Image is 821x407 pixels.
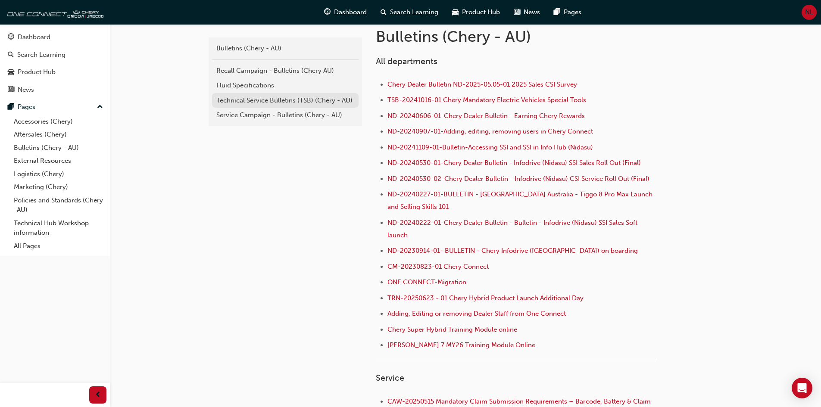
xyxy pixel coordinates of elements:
[8,51,14,59] span: search-icon
[387,190,654,211] a: ND-20240227-01-BULLETIN - [GEOGRAPHIC_DATA] Australia - Tiggo 8 Pro Max Launch and Selling Skills...
[376,27,659,46] h1: Bulletins (Chery - AU)
[18,102,35,112] div: Pages
[387,341,535,349] a: [PERSON_NAME] 7 MY26 Training Module Online
[792,378,812,398] div: Open Intercom Messenger
[8,86,14,94] span: news-icon
[387,112,585,120] a: ND-20240606-01-Chery Dealer Bulletin - Earning Chery Rewards
[376,56,437,66] span: All departments
[387,143,593,151] a: ND-20241109-01-Bulletin-Accessing SSI and SSI in Info Hub (Nidasu)
[18,67,56,77] div: Product Hub
[317,3,374,21] a: guage-iconDashboard
[387,175,649,183] a: ND-20240530-02-Chery Dealer Bulletin - Infodrive (Nidasu) CSI Service Roll Out (Final)
[507,3,547,21] a: news-iconNews
[216,66,354,76] div: Recall Campaign - Bulletins (Chery AU)
[387,127,593,135] a: ND-20240907-01-Adding, editing, removing users in Chery Connect
[387,219,639,239] a: ND-20240222-01-Chery Dealer Bulletin - Bulletin - Infodrive (Nidasu) SSI Sales Soft launch
[554,7,560,18] span: pages-icon
[3,28,106,99] button: DashboardSearch LearningProduct HubNews
[10,154,106,168] a: External Resources
[8,34,14,41] span: guage-icon
[390,7,438,17] span: Search Learning
[10,168,106,181] a: Logistics (Chery)
[334,7,367,17] span: Dashboard
[452,7,459,18] span: car-icon
[17,50,66,60] div: Search Learning
[805,7,813,17] span: NL
[387,310,566,317] a: Adding, Editing or removing Dealer Staff from One Connect
[387,81,577,88] a: Chery Dealer Bulletin ND-2025-05.05-01 2025 Sales CSI Survey
[374,3,445,21] a: search-iconSearch Learning
[18,32,50,42] div: Dashboard
[802,5,817,20] button: NL
[212,41,359,56] a: Bulletins (Chery - AU)
[3,99,106,115] button: Pages
[212,108,359,123] a: Service Campaign - Bulletins (Chery - AU)
[212,78,359,93] a: Fluid Specifications
[547,3,588,21] a: pages-iconPages
[381,7,387,18] span: search-icon
[387,247,638,255] a: ND-20230914-01- BULLETIN - Chery Infodrive ([GEOGRAPHIC_DATA]) on boarding
[216,43,354,53] div: Bulletins (Chery - AU)
[564,7,581,17] span: Pages
[524,7,540,17] span: News
[10,115,106,128] a: Accessories (Chery)
[462,7,500,17] span: Product Hub
[10,194,106,217] a: Policies and Standards (Chery -AU)
[18,85,34,95] div: News
[3,29,106,45] a: Dashboard
[3,47,106,63] a: Search Learning
[3,82,106,98] a: News
[3,64,106,80] a: Product Hub
[10,217,106,239] a: Technical Hub Workshop information
[324,7,331,18] span: guage-icon
[10,141,106,155] a: Bulletins (Chery - AU)
[216,81,354,90] div: Fluid Specifications
[95,390,101,401] span: prev-icon
[8,103,14,111] span: pages-icon
[10,180,106,194] a: Marketing (Chery)
[10,128,106,141] a: Aftersales (Chery)
[97,102,103,113] span: up-icon
[376,373,404,383] span: Service
[212,63,359,78] a: Recall Campaign - Bulletins (Chery AU)
[387,278,466,286] a: ONE CONNECT-Migration
[445,3,507,21] a: car-iconProduct Hub
[514,7,520,18] span: news-icon
[4,3,103,21] img: oneconnect
[10,239,106,253] a: All Pages
[387,159,641,167] a: ND-20240530-01-Chery Dealer Bulletin - Infodrive (Nidasu) SSI Sales Roll Out (Final)
[8,68,14,76] span: car-icon
[387,294,584,302] a: TRN-20250623 - 01 Chery Hybrid Product Launch Additional Day
[212,93,359,108] a: Technical Service Bulletins (TSB) (Chery - AU)
[387,326,517,333] a: Chery Super Hybrid Training Module online
[216,96,354,106] div: Technical Service Bulletins (TSB) (Chery - AU)
[387,263,489,270] a: CM-20230823-01 Chery Connect
[387,96,586,104] a: TSB-20241016-01 Chery Mandatory Electric Vehicles Special Tools
[216,110,354,120] div: Service Campaign - Bulletins (Chery - AU)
